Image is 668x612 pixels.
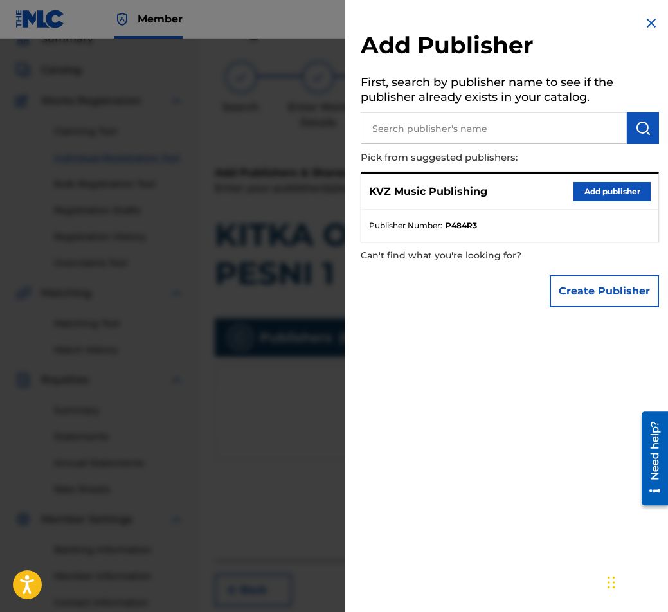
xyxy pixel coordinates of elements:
[369,184,487,199] p: KVZ Music Publishing
[604,550,668,612] div: Джаджи за чат
[114,12,130,27] img: Top Rightsholder
[15,10,65,28] img: MLC Logo
[573,182,651,201] button: Add publisher
[604,550,668,612] iframe: Chat Widget
[369,220,442,231] span: Publisher Number :
[361,71,659,112] h5: First, search by publisher name to see if the publisher already exists in your catalog.
[635,120,651,136] img: Search Works
[361,112,627,144] input: Search publisher's name
[361,242,586,269] p: Can't find what you're looking for?
[446,220,477,231] strong: P484R3
[550,275,659,307] button: Create Publisher
[608,563,615,602] div: Плъзни
[361,144,586,172] p: Pick from suggested publishers:
[138,12,183,26] span: Member
[361,31,659,64] h2: Add Publisher
[632,406,668,510] iframe: Resource Center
